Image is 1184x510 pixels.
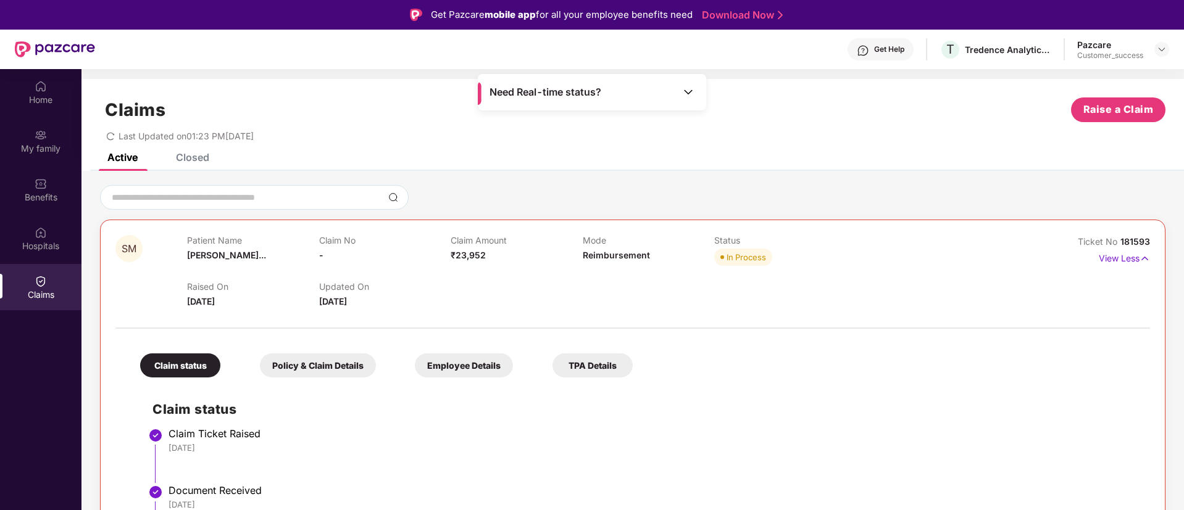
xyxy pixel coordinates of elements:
span: ₹23,952 [451,250,486,260]
div: Closed [176,151,209,163]
span: T [946,42,954,57]
span: [PERSON_NAME]... [187,250,266,260]
img: Stroke [778,9,783,22]
span: Ticket No [1078,236,1120,247]
img: svg+xml;base64,PHN2ZyBpZD0iQmVuZWZpdHMiIHhtbG5zPSJodHRwOi8vd3d3LnczLm9yZy8yMDAwL3N2ZyIgd2lkdGg9Ij... [35,178,47,190]
img: svg+xml;base64,PHN2ZyBpZD0iRHJvcGRvd24tMzJ4MzIiIHhtbG5zPSJodHRwOi8vd3d3LnczLm9yZy8yMDAwL3N2ZyIgd2... [1157,44,1167,54]
div: Customer_success [1077,51,1143,60]
img: Logo [410,9,422,21]
span: redo [106,131,115,141]
img: svg+xml;base64,PHN2ZyBpZD0iSGVscC0zMngzMiIgeG1sbnM9Imh0dHA6Ly93d3cudzMub3JnLzIwMDAvc3ZnIiB3aWR0aD... [857,44,869,57]
img: svg+xml;base64,PHN2ZyBpZD0iSG9zcGl0YWxzIiB4bWxucz0iaHR0cDovL3d3dy53My5vcmcvMjAwMC9zdmciIHdpZHRoPS... [35,226,47,239]
div: Active [107,151,138,163]
div: Tredence Analytics Solutions Private Limited [965,44,1051,56]
div: Document Received [169,484,1138,496]
div: In Process [727,251,766,263]
p: Claim No [319,235,451,245]
span: SM [122,244,136,254]
span: Reimbursement [583,250,650,260]
span: Raise a Claim [1083,102,1154,117]
span: - [319,250,323,260]
span: [DATE] [319,296,347,306]
img: Toggle Icon [682,86,694,98]
div: Claim status [140,353,220,377]
div: [DATE] [169,442,1138,453]
div: Employee Details [415,353,513,377]
p: View Less [1099,249,1150,265]
p: Updated On [319,281,451,292]
span: Last Updated on 01:23 PM[DATE] [119,131,254,141]
img: svg+xml;base64,PHN2ZyBpZD0iSG9tZSIgeG1sbnM9Imh0dHA6Ly93d3cudzMub3JnLzIwMDAvc3ZnIiB3aWR0aD0iMjAiIG... [35,80,47,93]
img: svg+xml;base64,PHN2ZyBpZD0iU2VhcmNoLTMyeDMyIiB4bWxucz0iaHR0cDovL3d3dy53My5vcmcvMjAwMC9zdmciIHdpZH... [388,192,398,202]
span: [DATE] [187,296,215,306]
h2: Claim status [152,399,1138,419]
p: Claim Amount [451,235,582,245]
a: Download Now [702,9,779,22]
div: Claim Ticket Raised [169,427,1138,440]
span: Need Real-time status? [490,86,601,99]
img: svg+xml;base64,PHN2ZyB3aWR0aD0iMjAiIGhlaWdodD0iMjAiIHZpZXdCb3g9IjAgMCAyMCAyMCIgZmlsbD0ibm9uZSIgeG... [35,129,47,141]
p: Status [714,235,846,245]
img: svg+xml;base64,PHN2ZyBpZD0iQ2xhaW0iIHhtbG5zPSJodHRwOi8vd3d3LnczLm9yZy8yMDAwL3N2ZyIgd2lkdGg9IjIwIi... [35,275,47,287]
div: [DATE] [169,499,1138,510]
img: svg+xml;base64,PHN2ZyB4bWxucz0iaHR0cDovL3d3dy53My5vcmcvMjAwMC9zdmciIHdpZHRoPSIxNyIgaGVpZ2h0PSIxNy... [1140,252,1150,265]
img: svg+xml;base64,PHN2ZyBpZD0iU3RlcC1Eb25lLTMyeDMyIiB4bWxucz0iaHR0cDovL3d3dy53My5vcmcvMjAwMC9zdmciIH... [148,428,163,443]
div: Get Help [874,44,904,54]
h1: Claims [105,99,165,120]
div: TPA Details [552,353,633,377]
p: Patient Name [187,235,319,245]
button: Raise a Claim [1071,97,1165,122]
strong: mobile app [485,9,536,20]
img: svg+xml;base64,PHN2ZyBpZD0iU3RlcC1Eb25lLTMyeDMyIiB4bWxucz0iaHR0cDovL3d3dy53My5vcmcvMjAwMC9zdmciIH... [148,485,163,500]
div: Policy & Claim Details [260,353,376,377]
img: New Pazcare Logo [15,41,95,57]
p: Mode [583,235,714,245]
span: 181593 [1120,236,1150,247]
div: Pazcare [1077,39,1143,51]
p: Raised On [187,281,319,292]
div: Get Pazcare for all your employee benefits need [431,7,693,22]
